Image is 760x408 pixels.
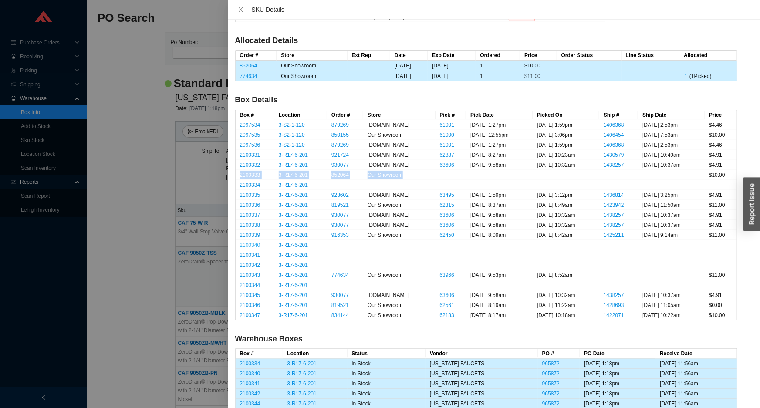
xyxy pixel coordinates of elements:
[279,122,305,128] a: 3-S2-1-120
[327,110,363,120] th: Order #
[363,210,436,220] td: [DOMAIN_NAME]
[705,130,737,140] td: $10.00
[348,379,426,389] td: In Stock
[236,349,283,359] th: Box #
[240,381,260,387] a: 2100341
[580,369,655,379] td: [DATE] 1:18pm
[466,140,533,150] td: [DATE] 1:27pm
[466,290,533,300] td: [DATE] 9:58am
[542,371,560,377] a: 965872
[426,369,538,379] td: [US_STATE] FAUCETS
[533,230,599,240] td: [DATE] 8:42am
[331,232,349,238] a: 916353
[655,369,737,379] td: [DATE] 11:56am
[533,270,599,280] td: [DATE] 8:52am
[279,132,305,138] a: 3-S2-1-120
[604,302,624,308] a: 1428693
[240,152,260,158] a: 2100331
[279,262,308,268] a: 3-R17-6-201
[283,349,348,359] th: Location
[235,35,738,46] h4: Allocated Details
[287,371,317,377] a: 3-R17-6-201
[638,110,705,120] th: Ship Date
[604,222,624,228] a: 1438257
[655,379,737,389] td: [DATE] 11:56am
[363,270,436,280] td: Our Showroom
[240,391,260,397] a: 2100342
[533,160,599,170] td: [DATE] 10:32am
[279,272,308,278] a: 3-R17-6-201
[440,292,454,298] a: 63606
[476,61,520,71] td: 1
[331,152,349,158] a: 921724
[240,132,260,138] a: 2097535
[533,150,599,160] td: [DATE] 10:23am
[240,262,260,268] a: 2100342
[476,71,520,81] td: 1
[705,300,737,310] td: $0.00
[331,312,349,318] a: 834144
[440,312,454,318] a: 62183
[240,272,260,278] a: 2100343
[440,152,454,158] a: 62887
[604,292,624,298] a: 1438257
[533,190,599,200] td: [DATE] 3:12pm
[533,220,599,230] td: [DATE] 10:32am
[240,63,257,69] a: 852064
[440,142,454,148] a: 61001
[279,162,308,168] a: 3-R17-6-201
[428,51,476,61] th: Exp Date
[274,110,327,120] th: Location
[279,192,308,198] a: 3-R17-6-201
[638,210,705,220] td: [DATE] 10:37am
[622,51,680,61] th: Line Status
[363,170,436,180] td: Our Showroom
[638,220,705,230] td: [DATE] 10:37am
[287,391,317,397] a: 3-R17-6-201
[240,361,260,367] a: 2100334
[638,300,705,310] td: [DATE] 11:05am
[705,200,737,210] td: $11.00
[240,182,260,188] a: 2100334
[348,51,390,61] th: Ext Rep
[240,242,260,248] a: 2100340
[533,290,599,300] td: [DATE] 10:32am
[440,202,454,208] a: 62315
[533,130,599,140] td: [DATE] 3:06pm
[363,160,436,170] td: [DOMAIN_NAME]
[279,292,308,298] a: 3-R17-6-201
[655,389,737,399] td: [DATE] 11:56am
[604,122,624,128] a: 1406368
[684,61,688,65] button: 1
[238,7,244,13] span: close
[279,202,308,208] a: 3-R17-6-201
[279,302,308,308] a: 3-R17-6-201
[363,190,436,200] td: [DOMAIN_NAME]
[604,192,624,198] a: 1436814
[236,110,274,120] th: Box #
[684,71,688,76] button: 1
[533,210,599,220] td: [DATE] 10:32am
[533,300,599,310] td: [DATE] 11:22am
[705,140,737,150] td: $4.46
[520,61,557,71] td: $10.00
[390,71,428,81] td: [DATE]
[542,381,560,387] a: 965872
[542,391,560,397] a: 965872
[533,110,599,120] th: Picked On
[655,349,737,359] th: Receive Date
[580,359,655,369] td: [DATE] 1:18pm
[533,200,599,210] td: [DATE] 8:49am
[638,140,705,150] td: [DATE] 2:53pm
[705,160,737,170] td: $4.91
[287,381,317,387] a: 3-R17-6-201
[580,379,655,389] td: [DATE] 1:18pm
[705,310,737,320] td: $10.00
[520,51,557,61] th: Price
[705,270,737,280] td: $11.00
[277,61,347,71] td: Our Showroom
[348,349,426,359] th: Status
[240,172,260,178] a: 2100333
[390,51,428,61] th: Date
[331,172,349,178] a: 852064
